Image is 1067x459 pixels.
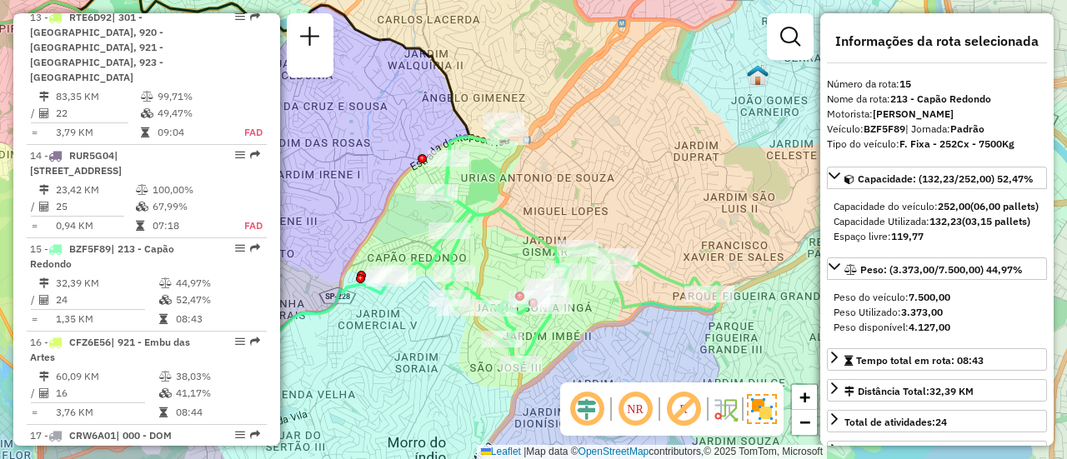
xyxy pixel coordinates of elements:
td: 25 [55,198,135,215]
span: Ocultar NR [615,389,655,429]
a: Peso: (3.373,00/7.500,00) 44,97% [827,257,1047,280]
i: % de utilização do peso [136,185,148,195]
span: Peso: (3.373,00/7.500,00) 44,97% [860,263,1023,276]
td: 0,94 KM [55,217,135,234]
div: Peso Utilizado: [834,305,1040,320]
a: Total de atividades:24 [827,410,1047,432]
strong: 3.373,00 [901,306,943,318]
span: Ocultar deslocamento [567,389,607,429]
td: 1,35 KM [55,311,158,327]
em: Rota exportada [250,243,260,253]
td: 41,17% [175,385,259,402]
span: | 301 - [GEOGRAPHIC_DATA], 920 - [GEOGRAPHIC_DATA], 921 - [GEOGRAPHIC_DATA], 923 - [GEOGRAPHIC_DATA] [30,11,163,83]
div: Nome da rota: [827,92,1047,107]
td: 07:18 [152,217,228,234]
span: 13 - [30,11,163,83]
a: Distância Total:32,39 KM [827,379,1047,402]
span: 17 - [30,429,172,442]
img: 620 UDC Light Jd. Sao Luis [747,64,769,86]
td: / [30,105,38,122]
span: Tempo total em rota: 08:43 [856,354,984,367]
strong: 119,77 [891,230,924,242]
td: 3,76 KM [55,404,158,421]
span: 32,39 KM [929,385,974,397]
td: 44,97% [175,275,259,292]
em: Opções [235,430,245,440]
span: | 921 - Embu das Artes [30,336,190,363]
div: Espaço livre: [834,229,1040,244]
strong: (06,00 pallets) [970,200,1039,212]
i: % de utilização da cubagem [141,108,153,118]
td: = [30,124,38,141]
a: Zoom in [792,385,817,410]
i: % de utilização da cubagem [136,202,148,212]
span: | 213 - Capão Redondo [30,242,174,270]
td: 83,35 KM [55,88,140,105]
td: FAD [226,124,263,141]
strong: 252,00 [938,200,970,212]
div: Motorista: [827,107,1047,122]
span: | 000 - DOM [116,429,172,442]
div: Tipo do veículo: [827,137,1047,152]
td: 08:44 [175,404,259,421]
span: | [523,446,526,457]
td: 32,39 KM [55,275,158,292]
td: = [30,404,38,421]
strong: [PERSON_NAME] [873,107,954,120]
em: Rota exportada [250,337,260,347]
td: 23,42 KM [55,182,135,198]
span: RUR5G04 [69,149,114,162]
strong: 132,23 [929,215,962,227]
strong: 15 [899,77,911,90]
img: Fluxo de ruas [712,396,739,422]
span: | Jornada: [905,122,984,135]
strong: 213 - Capão Redondo [890,92,991,105]
td: 38,03% [175,368,259,385]
strong: (03,15 pallets) [962,215,1030,227]
i: Distância Total [39,372,49,382]
td: 24 [55,292,158,308]
td: = [30,311,38,327]
td: 99,71% [157,88,226,105]
div: Map data © contributors,© 2025 TomTom, Microsoft [477,445,827,459]
td: / [30,292,38,308]
td: 67,99% [152,198,228,215]
td: / [30,385,38,402]
i: Distância Total [39,185,49,195]
td: 49,47% [157,105,226,122]
a: Nova sessão e pesquisa [293,20,327,57]
td: 60,09 KM [55,368,158,385]
span: 15 - [30,242,174,270]
span: 14 - [30,149,122,177]
span: CFZ6E56 [69,336,111,348]
i: Tempo total em rota [141,127,149,137]
em: Rota exportada [250,150,260,160]
td: 09:04 [157,124,226,141]
i: Total de Atividades [39,108,49,118]
img: Exibir/Ocultar setores [747,394,777,424]
td: FAD [228,217,263,234]
i: Total de Atividades [39,295,49,305]
div: Número da rota: [827,77,1047,92]
i: Tempo total em rota [159,314,168,324]
a: Capacidade: (132,23/252,00) 52,47% [827,167,1047,189]
em: Opções [235,12,245,22]
span: | [STREET_ADDRESS] [30,149,122,177]
i: % de utilização do peso [141,92,153,102]
span: − [799,412,810,432]
i: Tempo total em rota [159,407,168,417]
i: Distância Total [39,92,49,102]
td: 22 [55,105,140,122]
td: 3,79 KM [55,124,140,141]
div: Veículo: [827,122,1047,137]
em: Rota exportada [250,430,260,440]
span: Capacidade: (132,23/252,00) 52,47% [858,172,1034,185]
td: 08:43 [175,311,259,327]
span: Total de atividades: [844,416,947,428]
a: Zoom out [792,410,817,435]
i: Total de Atividades [39,202,49,212]
span: BZF5F89 [69,242,111,255]
span: Exibir rótulo [664,389,704,429]
em: Opções [235,243,245,253]
i: Distância Total [39,278,49,288]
